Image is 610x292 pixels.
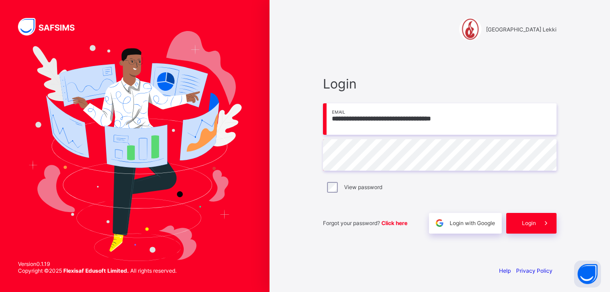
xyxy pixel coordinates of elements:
img: Hero Image [28,31,242,261]
img: SAFSIMS Logo [18,18,85,35]
strong: Flexisaf Edusoft Limited. [63,267,129,274]
a: Help [499,267,511,274]
a: Click here [381,220,407,226]
span: Login [323,76,557,92]
span: Login [522,220,536,226]
img: google.396cfc9801f0270233282035f929180a.svg [434,218,445,228]
span: Copyright © 2025 All rights reserved. [18,267,177,274]
label: View password [344,184,382,190]
span: Login with Google [450,220,495,226]
span: Version 0.1.19 [18,261,177,267]
span: Forgot your password? [323,220,407,226]
span: [GEOGRAPHIC_DATA] Lekki [486,26,557,33]
a: Privacy Policy [516,267,553,274]
button: Open asap [574,261,601,288]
